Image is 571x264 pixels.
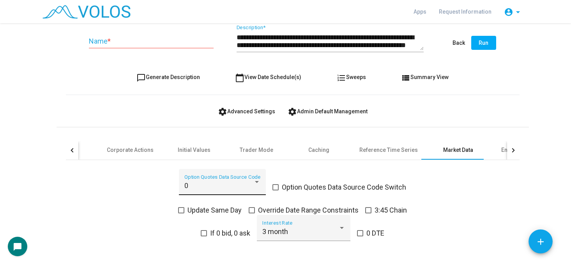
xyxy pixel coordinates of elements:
[210,229,250,238] span: If 0 bid, 0 ask
[407,5,433,19] a: Apps
[136,73,146,83] mat-icon: chat_bubble_outline
[281,104,374,118] button: Admin Default Management
[501,146,540,154] div: Engine Version
[337,74,366,80] span: Sweeps
[439,9,491,15] span: Request Information
[433,5,498,19] a: Request Information
[212,104,281,118] button: Advanced Settings
[235,74,301,80] span: View Date Schedule(s)
[529,229,553,253] button: Add icon
[366,229,384,238] span: 0 DTE
[414,9,426,15] span: Apps
[446,36,471,50] button: Back
[130,70,206,84] button: Generate Description
[504,7,513,17] mat-icon: account_circle
[262,227,288,236] span: 3 month
[395,70,455,84] button: Summary View
[187,206,242,215] span: Update Same Day
[288,107,297,116] mat-icon: settings
[218,108,275,114] span: Advanced Settings
[288,108,368,114] span: Admin Default Management
[184,181,188,190] span: 0
[235,73,244,83] mat-icon: calendar_today
[258,206,359,215] span: Override Date Range Constraints
[443,146,473,154] div: Market Data
[218,107,227,116] mat-icon: settings
[359,146,418,154] div: Reference Time Series
[178,146,210,154] div: Initial Values
[401,73,410,83] mat-icon: view_list
[536,237,546,247] mat-icon: add
[240,146,273,154] div: Trader Mode
[401,74,449,80] span: Summary View
[479,40,488,46] span: Run
[229,70,308,84] button: View Date Schedule(s)
[453,40,465,46] span: Back
[337,73,346,83] mat-icon: format_list_numbered
[282,183,406,192] span: Option Quotes Data Source Code Switch
[308,146,329,154] div: Caching
[136,74,200,80] span: Generate Description
[107,146,154,154] div: Corporate Actions
[13,242,22,252] mat-icon: chat_bubble
[513,7,523,17] mat-icon: arrow_drop_down
[471,36,496,50] button: Run
[331,70,372,84] button: Sweeps
[375,206,407,215] span: 3:45 Chain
